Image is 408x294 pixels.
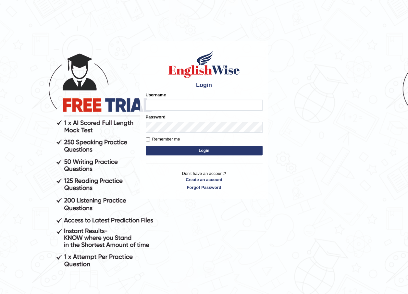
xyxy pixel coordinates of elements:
[167,50,241,79] img: Logo of English Wise sign in for intelligent practice with AI
[146,177,263,183] a: Create an account
[146,137,150,141] input: Remember me
[146,136,180,142] label: Remember me
[146,184,263,190] a: Forgot Password
[146,92,166,98] label: Username
[146,170,263,190] p: Don't have an account?
[146,114,166,120] label: Password
[146,82,263,89] h4: Login
[146,146,263,155] button: Login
